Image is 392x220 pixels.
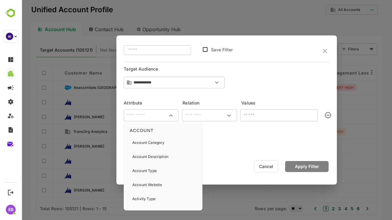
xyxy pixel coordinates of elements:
p: Airtel Segments [111,210,139,216]
ag: ACCOUNT [105,128,132,133]
h6: Attribute [102,99,157,107]
div: AI [6,33,13,40]
h6: Relation [161,99,216,107]
h6: Values [220,99,308,107]
p: Account Website [111,182,141,188]
button: Open [203,111,212,120]
label: Save Filter [190,47,211,52]
button: Apply Filter [264,161,307,172]
button: Open [191,78,200,87]
p: Activity Type [111,196,134,202]
p: Account Category [111,140,143,145]
button: Cancel [233,160,257,172]
p: Account Type [111,168,135,174]
h6: Target Audience [102,67,157,74]
div: EB [6,205,16,215]
p: Account Description [111,154,147,159]
button: Close [145,111,154,120]
button: Logout [6,188,15,196]
button: close [300,48,307,54]
button: clear [299,108,314,123]
img: BambooboxLogoMark.f1c84d78b4c51b1a7b5f700c9845e183.svg [3,7,19,19]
